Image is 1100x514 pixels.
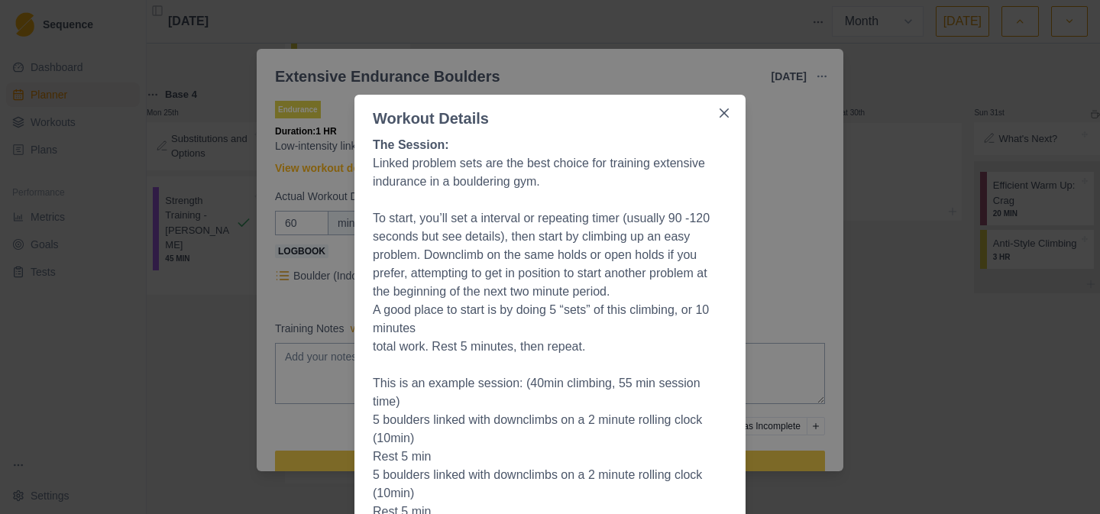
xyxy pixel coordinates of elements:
[373,466,727,503] li: 5 boulders linked with downclimbs on a 2 minute rolling clock (10min)
[373,448,727,466] li: Rest 5 min
[373,338,727,356] p: total work. Rest 5 minutes, then repeat.
[373,209,727,301] p: To start, you’ll set a interval or repeating timer (usually 90 -120 seconds but see details), the...
[373,301,727,338] p: A good place to start is by doing 5 “sets” of this climbing, or 10 minutes
[354,95,746,130] header: Workout Details
[373,411,727,448] li: 5 boulders linked with downclimbs on a 2 minute rolling clock (10min)
[373,138,449,151] strong: The Session:
[373,154,727,191] p: Linked problem sets are the best choice for training extensive indurance in a bouldering gym.
[373,374,727,411] p: This is an example session: (40min climbing, 55 min session time)
[712,101,736,125] button: Close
